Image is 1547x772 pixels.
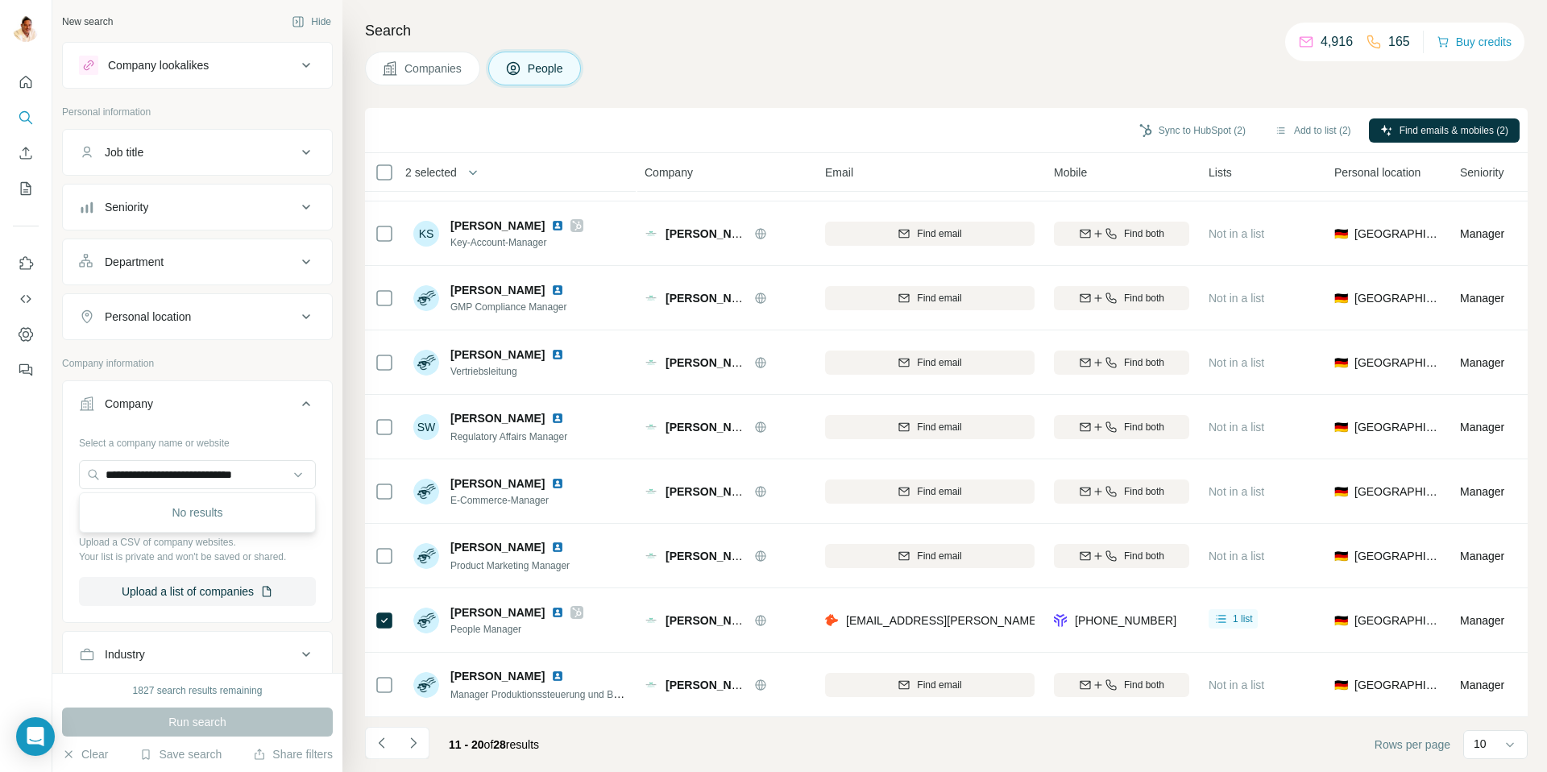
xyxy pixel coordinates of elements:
[1054,673,1189,697] button: Find both
[917,420,961,434] span: Find email
[1354,226,1441,242] span: [GEOGRAPHIC_DATA]
[1474,736,1487,752] p: 10
[1354,355,1441,371] span: [GEOGRAPHIC_DATA]
[1460,421,1504,434] span: Manager
[1209,679,1264,691] span: Not in a list
[1437,31,1512,53] button: Buy credits
[413,414,439,440] div: SW
[666,614,1019,627] span: [PERSON_NAME] AND [PERSON_NAME] Biologische Arzneimittel
[645,292,657,305] img: Logo of Weber AND Weber Biologische Arzneimittel
[1124,678,1164,692] span: Find both
[551,606,564,619] img: LinkedIn logo
[1460,550,1504,562] span: Manager
[1375,737,1450,753] span: Rows per page
[413,350,439,376] img: Avatar
[450,493,570,508] span: E-Commerce-Manager
[105,309,191,325] div: Personal location
[1054,415,1189,439] button: Find both
[1400,123,1508,138] span: Find emails & mobiles (2)
[551,541,564,554] img: LinkedIn logo
[1334,355,1348,371] span: 🇩🇪
[1354,548,1441,564] span: [GEOGRAPHIC_DATA]
[450,282,545,298] span: [PERSON_NAME]
[253,746,333,762] button: Share filters
[551,412,564,425] img: LinkedIn logo
[108,57,209,73] div: Company lookalikes
[62,105,333,119] p: Personal information
[105,646,145,662] div: Industry
[139,746,222,762] button: Save search
[404,60,463,77] span: Companies
[413,672,439,698] img: Avatar
[825,673,1035,697] button: Find email
[63,133,332,172] button: Job title
[1334,226,1348,242] span: 🇩🇪
[1369,118,1520,143] button: Find emails & mobiles (2)
[13,139,39,168] button: Enrich CSV
[63,188,332,226] button: Seniority
[1321,32,1353,52] p: 4,916
[13,355,39,384] button: Feedback
[1460,679,1504,691] span: Manager
[666,550,1019,562] span: [PERSON_NAME] AND [PERSON_NAME] Biologische Arzneimittel
[1124,549,1164,563] span: Find both
[825,164,853,181] span: Email
[1354,677,1441,693] span: [GEOGRAPHIC_DATA]
[1124,420,1164,434] span: Find both
[666,485,1019,498] span: [PERSON_NAME] AND [PERSON_NAME] Biologische Arzneimittel
[825,544,1035,568] button: Find email
[365,727,397,759] button: Navigate to previous page
[666,292,1019,305] span: [PERSON_NAME] AND [PERSON_NAME] Biologische Arzneimittel
[1124,291,1164,305] span: Find both
[1124,226,1164,241] span: Find both
[79,550,316,564] p: Your list is private and won't be saved or shared.
[1209,292,1264,305] span: Not in a list
[1354,612,1441,629] span: [GEOGRAPHIC_DATA]
[13,103,39,132] button: Search
[1209,356,1264,369] span: Not in a list
[105,396,153,412] div: Company
[551,284,564,297] img: LinkedIn logo
[450,668,545,684] span: [PERSON_NAME]
[450,622,583,637] span: People Manager
[13,16,39,42] img: Avatar
[62,746,108,762] button: Clear
[917,291,961,305] span: Find email
[105,254,164,270] div: Department
[1054,164,1087,181] span: Mobile
[666,356,1019,369] span: [PERSON_NAME] AND [PERSON_NAME] Biologische Arzneimittel
[917,484,961,499] span: Find email
[1460,614,1504,627] span: Manager
[645,679,657,691] img: Logo of Weber AND Weber Biologische Arzneimittel
[1334,677,1348,693] span: 🇩🇪
[484,738,494,751] span: of
[917,226,961,241] span: Find email
[450,431,567,442] span: Regulatory Affairs Manager
[551,670,564,683] img: LinkedIn logo
[13,249,39,278] button: Use Surfe on LinkedIn
[105,199,148,215] div: Seniority
[1460,485,1504,498] span: Manager
[666,421,1019,434] span: [PERSON_NAME] AND [PERSON_NAME] Biologische Arzneimittel
[825,612,838,629] img: provider hunter logo
[1263,118,1362,143] button: Add to list (2)
[63,635,332,674] button: Industry
[105,144,143,160] div: Job title
[1054,479,1189,504] button: Find both
[1334,419,1348,435] span: 🇩🇪
[1233,612,1253,626] span: 1 list
[450,235,583,250] span: Key-Account-Manager
[645,164,693,181] span: Company
[1334,612,1348,629] span: 🇩🇪
[846,614,1130,627] span: [EMAIL_ADDRESS][PERSON_NAME][DOMAIN_NAME]
[645,356,657,369] img: Logo of Weber AND Weber Biologische Arzneimittel
[1334,290,1348,306] span: 🇩🇪
[825,479,1035,504] button: Find email
[1388,32,1410,52] p: 165
[1124,355,1164,370] span: Find both
[917,549,961,563] span: Find email
[1054,222,1189,246] button: Find both
[645,421,657,434] img: Logo of Weber AND Weber Biologische Arzneimittel
[917,678,961,692] span: Find email
[63,243,332,281] button: Department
